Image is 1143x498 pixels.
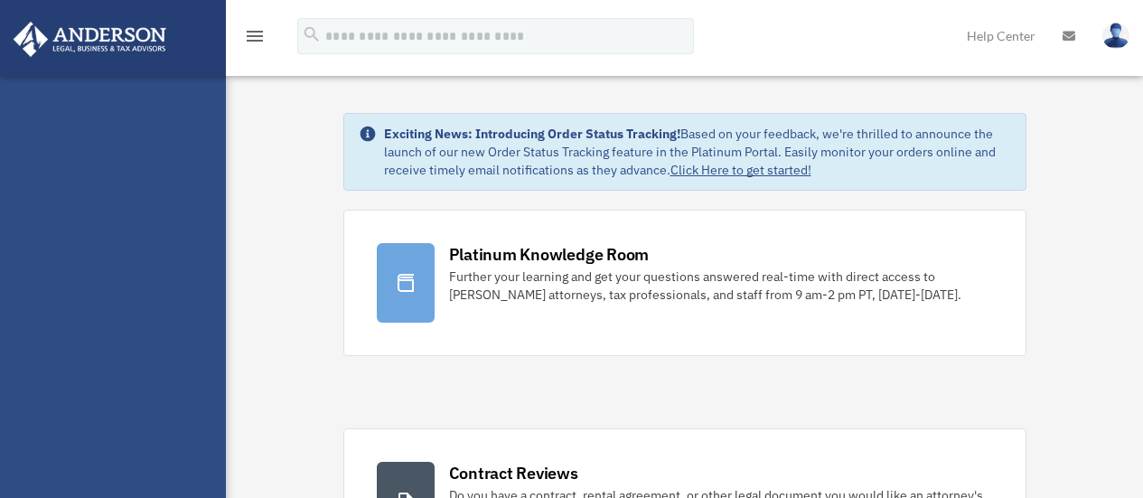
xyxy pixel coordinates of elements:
[244,32,266,47] a: menu
[302,24,322,44] i: search
[449,243,650,266] div: Platinum Knowledge Room
[670,162,811,178] a: Click Here to get started!
[343,210,1026,356] a: Platinum Knowledge Room Further your learning and get your questions answered real-time with dire...
[1102,23,1129,49] img: User Pic
[8,22,172,57] img: Anderson Advisors Platinum Portal
[384,126,680,142] strong: Exciting News: Introducing Order Status Tracking!
[384,125,1011,179] div: Based on your feedback, we're thrilled to announce the launch of our new Order Status Tracking fe...
[244,25,266,47] i: menu
[449,268,993,304] div: Further your learning and get your questions answered real-time with direct access to [PERSON_NAM...
[449,462,578,484] div: Contract Reviews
